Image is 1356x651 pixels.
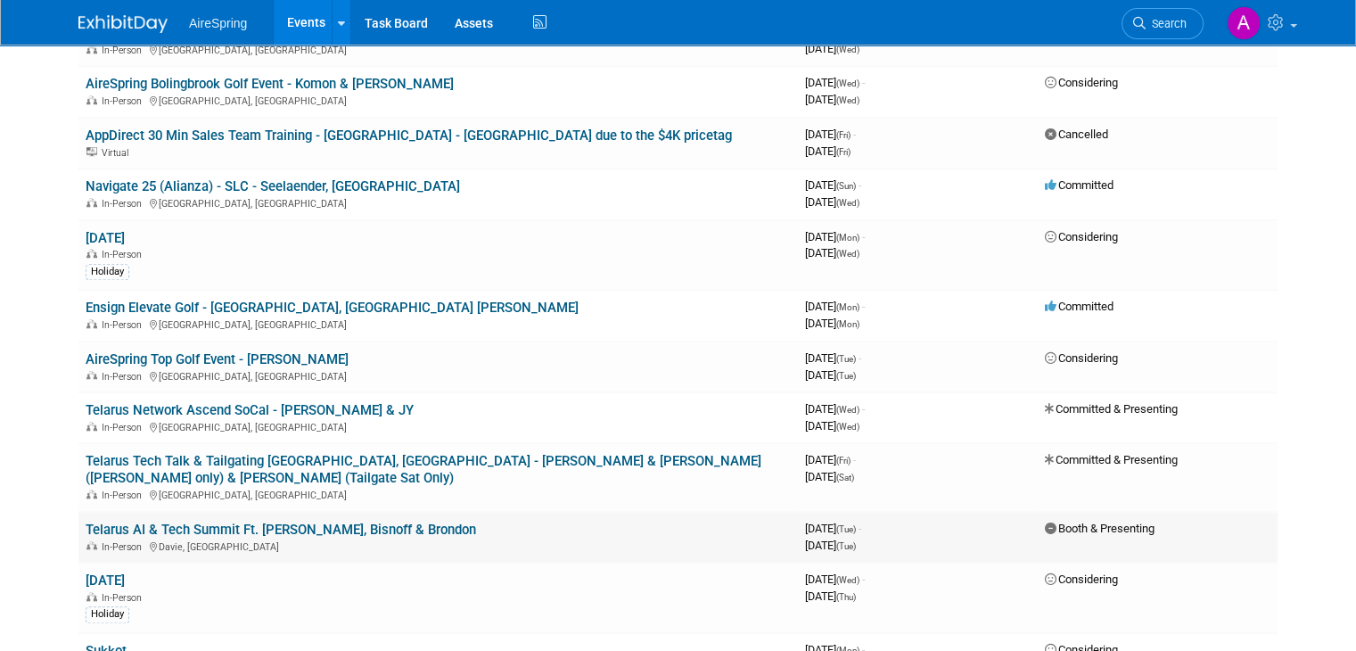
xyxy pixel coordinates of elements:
[1045,522,1155,535] span: Booth & Presenting
[86,453,761,486] a: Telarus Tech Talk & Tailgating [GEOGRAPHIC_DATA], [GEOGRAPHIC_DATA] - [PERSON_NAME] & [PERSON_NAM...
[805,93,859,106] span: [DATE]
[805,419,859,433] span: [DATE]
[86,128,732,144] a: AppDirect 30 Min Sales Team Training - [GEOGRAPHIC_DATA] - [GEOGRAPHIC_DATA] due to the $4K pricetag
[805,589,856,603] span: [DATE]
[859,178,861,192] span: -
[836,524,856,534] span: (Tue)
[862,300,865,313] span: -
[86,319,97,328] img: In-Person Event
[1045,351,1118,365] span: Considering
[86,541,97,550] img: In-Person Event
[1045,453,1178,466] span: Committed & Presenting
[86,42,791,56] div: [GEOGRAPHIC_DATA], [GEOGRAPHIC_DATA]
[805,539,856,552] span: [DATE]
[189,16,247,30] span: AireSpring
[836,371,856,381] span: (Tue)
[86,230,125,246] a: [DATE]
[86,93,791,107] div: [GEOGRAPHIC_DATA], [GEOGRAPHIC_DATA]
[836,78,859,88] span: (Wed)
[805,76,865,89] span: [DATE]
[86,351,349,367] a: AireSpring Top Golf Event - [PERSON_NAME]
[836,592,856,602] span: (Thu)
[86,539,791,553] div: Davie, [GEOGRAPHIC_DATA]
[836,198,859,208] span: (Wed)
[836,473,854,482] span: (Sat)
[836,575,859,585] span: (Wed)
[86,592,97,601] img: In-Person Event
[102,422,147,433] span: In-Person
[836,422,859,432] span: (Wed)
[86,573,125,589] a: [DATE]
[805,195,859,209] span: [DATE]
[836,354,856,364] span: (Tue)
[102,45,147,56] span: In-Person
[805,178,861,192] span: [DATE]
[102,592,147,604] span: In-Person
[859,522,861,535] span: -
[1045,230,1118,243] span: Considering
[86,317,791,331] div: [GEOGRAPHIC_DATA], [GEOGRAPHIC_DATA]
[1146,17,1187,30] span: Search
[805,128,856,141] span: [DATE]
[805,317,859,330] span: [DATE]
[1045,76,1118,89] span: Considering
[1045,300,1114,313] span: Committed
[102,198,147,210] span: In-Person
[805,573,865,586] span: [DATE]
[102,319,147,331] span: In-Person
[836,233,859,243] span: (Mon)
[102,371,147,383] span: In-Person
[102,147,134,159] span: Virtual
[86,249,97,258] img: In-Person Event
[805,368,856,382] span: [DATE]
[836,249,859,259] span: (Wed)
[86,95,97,104] img: In-Person Event
[853,128,856,141] span: -
[86,198,97,207] img: In-Person Event
[805,522,861,535] span: [DATE]
[102,541,147,553] span: In-Person
[836,45,859,54] span: (Wed)
[86,402,414,418] a: Telarus Network Ascend SoCal - [PERSON_NAME] & JY
[86,490,97,499] img: In-Person Event
[862,402,865,416] span: -
[102,490,147,501] span: In-Person
[1045,573,1118,586] span: Considering
[86,45,97,54] img: In-Person Event
[86,264,129,280] div: Holiday
[86,522,476,538] a: Telarus AI & Tech Summit Ft. [PERSON_NAME], Bisnoff & Brondon
[836,302,859,312] span: (Mon)
[1227,6,1261,40] img: Angie Handal
[805,351,861,365] span: [DATE]
[86,419,791,433] div: [GEOGRAPHIC_DATA], [GEOGRAPHIC_DATA]
[86,178,460,194] a: Navigate 25 (Alianza) - SLC - Seelaender, [GEOGRAPHIC_DATA]
[836,147,851,157] span: (Fri)
[86,422,97,431] img: In-Person Event
[862,573,865,586] span: -
[86,300,579,316] a: Ensign Elevate Golf - [GEOGRAPHIC_DATA], [GEOGRAPHIC_DATA] [PERSON_NAME]
[805,300,865,313] span: [DATE]
[836,95,859,105] span: (Wed)
[86,606,129,622] div: Holiday
[86,371,97,380] img: In-Person Event
[805,402,865,416] span: [DATE]
[86,487,791,501] div: [GEOGRAPHIC_DATA], [GEOGRAPHIC_DATA]
[836,405,859,415] span: (Wed)
[805,470,854,483] span: [DATE]
[102,95,147,107] span: In-Person
[805,42,859,55] span: [DATE]
[836,456,851,466] span: (Fri)
[102,249,147,260] span: In-Person
[1045,128,1108,141] span: Cancelled
[836,181,856,191] span: (Sun)
[862,230,865,243] span: -
[805,144,851,158] span: [DATE]
[86,147,97,156] img: Virtual Event
[862,76,865,89] span: -
[805,230,865,243] span: [DATE]
[86,76,454,92] a: AireSpring Bolingbrook Golf Event - Komon & [PERSON_NAME]
[86,368,791,383] div: [GEOGRAPHIC_DATA], [GEOGRAPHIC_DATA]
[836,319,859,329] span: (Mon)
[805,246,859,260] span: [DATE]
[853,453,856,466] span: -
